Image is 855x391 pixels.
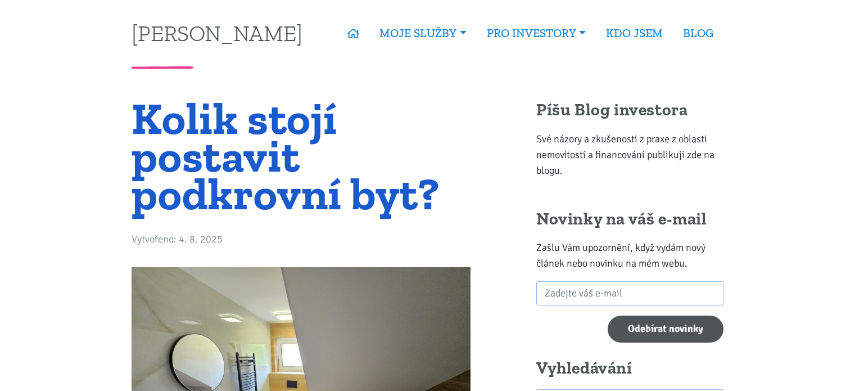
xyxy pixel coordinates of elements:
[536,240,723,271] p: Zašlu Vám upozornění, když vydám nový článek nebo novinku na mém webu.
[536,209,723,230] h2: Novinky na váš e-mail
[132,100,471,213] h1: Kolik stojí postavit podkrovní byt?
[132,231,471,252] div: Vytvořeno: 4. 8. 2025
[596,20,673,46] a: KDO JSEM
[132,22,302,44] a: [PERSON_NAME]
[536,131,723,178] p: Své názory a zkušenosti z praxe z oblasti nemovitostí a financování publikuji zde na blogu.
[673,20,723,46] a: BLOG
[536,358,723,379] h2: Vyhledávání
[536,100,723,121] h2: Píšu Blog investora
[369,20,476,46] a: MOJE SLUŽBY
[477,20,596,46] a: PRO INVESTORY
[536,281,723,305] input: Zadejte váš e-mail
[608,316,723,343] input: Odebírat novinky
